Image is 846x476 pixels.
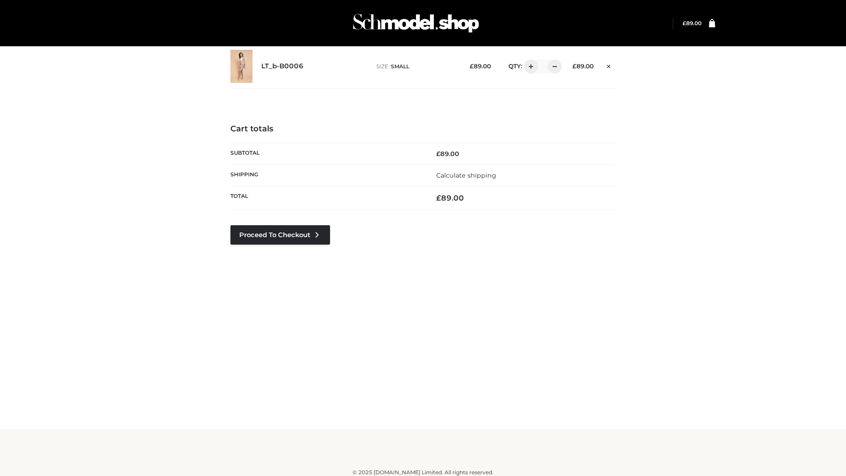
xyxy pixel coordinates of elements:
p: size : [376,63,456,71]
div: QTY: [500,59,559,74]
bdi: 89.00 [436,150,459,158]
bdi: 89.00 [683,20,701,26]
a: LT_b-B0006 [261,62,304,71]
h4: Cart totals [230,124,616,134]
th: Total [230,186,423,210]
span: £ [470,63,474,70]
a: £89.00 [683,20,701,26]
bdi: 89.00 [572,63,594,70]
span: £ [436,150,440,158]
img: Schmodel Admin 964 [350,6,482,41]
span: £ [436,193,441,202]
span: SMALL [391,63,409,70]
span: £ [683,20,686,26]
span: £ [572,63,576,70]
th: Subtotal [230,143,423,164]
bdi: 89.00 [436,193,464,202]
a: Calculate shipping [436,171,496,179]
a: Proceed to Checkout [230,225,330,245]
th: Shipping [230,164,423,186]
bdi: 89.00 [470,63,491,70]
a: Remove this item [602,59,616,71]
